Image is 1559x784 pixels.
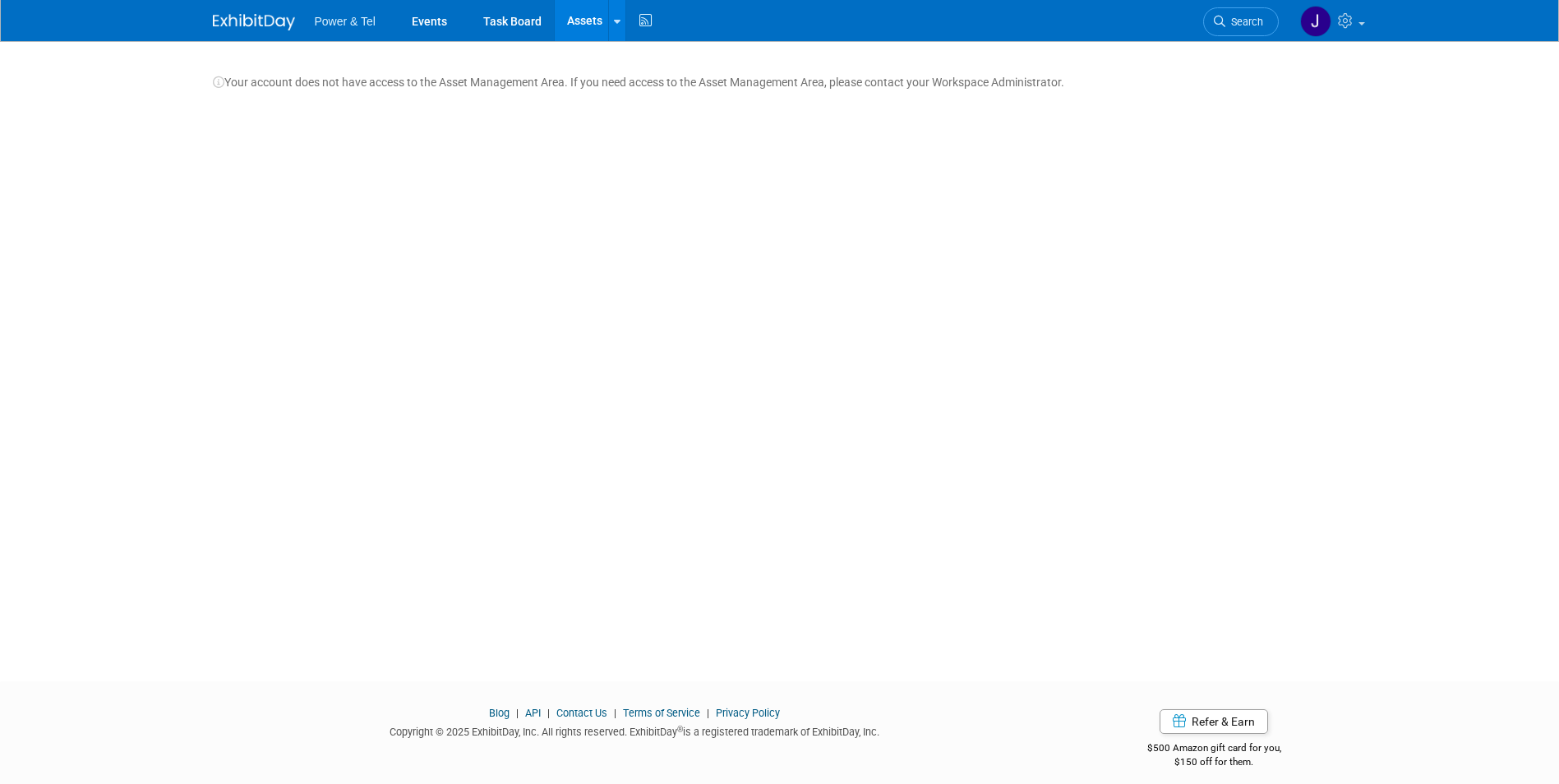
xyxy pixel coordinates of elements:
a: Refer & Earn [1160,709,1268,734]
span: | [610,707,620,719]
span: | [543,707,554,719]
a: Search [1203,7,1279,36]
div: Your account does not have access to the Asset Management Area. If you need access to the Asset M... [213,58,1347,90]
div: $500 Amazon gift card for you, [1082,731,1347,768]
div: Copyright © 2025 ExhibitDay, Inc. All rights reserved. ExhibitDay is a registered trademark of Ex... [213,721,1058,740]
span: Search [1225,16,1263,28]
img: ExhibitDay [213,14,295,30]
div: $150 off for them. [1082,755,1347,769]
a: API [525,707,541,719]
sup: ® [677,725,683,734]
span: Power & Tel [315,15,376,28]
a: Blog [489,707,510,719]
span: | [703,707,713,719]
span: | [512,707,523,719]
a: Privacy Policy [716,707,780,719]
a: Terms of Service [623,707,700,719]
a: Contact Us [556,707,607,719]
img: Jeff Danner [1300,6,1331,37]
